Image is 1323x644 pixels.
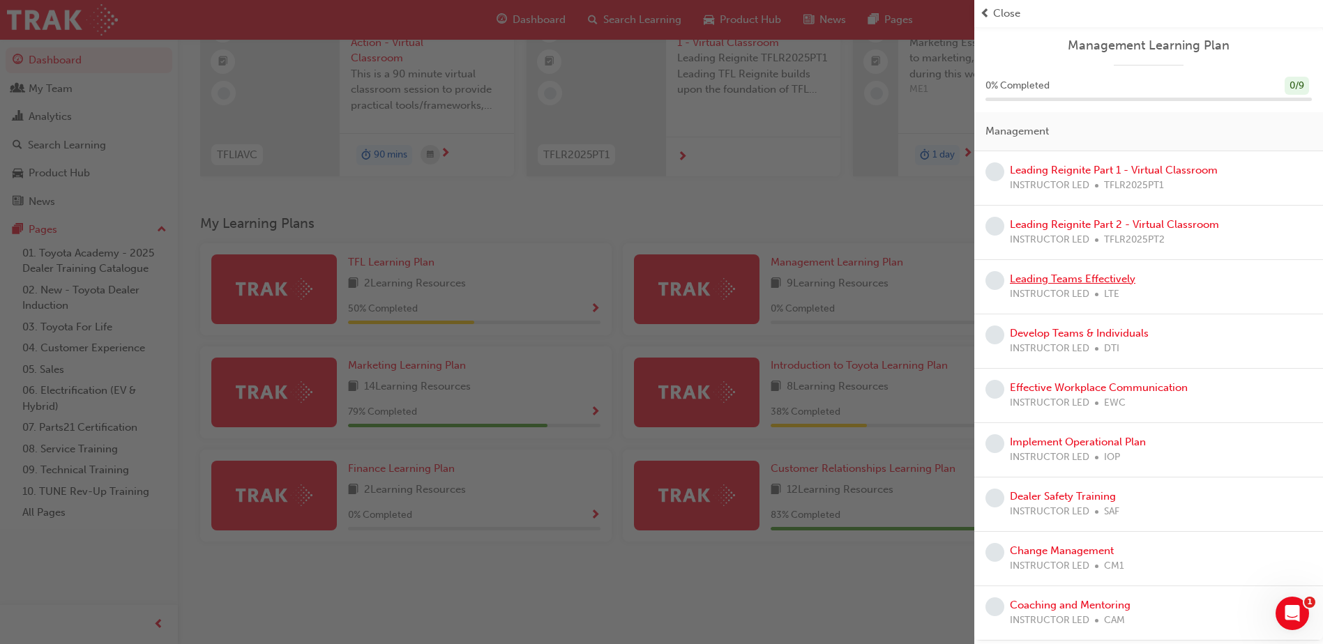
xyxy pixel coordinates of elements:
[985,434,1004,453] span: learningRecordVerb_NONE-icon
[1010,436,1146,448] a: Implement Operational Plan
[1010,544,1114,557] a: Change Management
[1276,597,1309,630] iframe: Intercom live chat
[985,597,1004,616] span: learningRecordVerb_NONE-icon
[1010,341,1089,357] span: INSTRUCTOR LED
[1010,381,1188,394] a: Effective Workplace Communication
[985,380,1004,399] span: learningRecordVerb_NONE-icon
[985,543,1004,562] span: learningRecordVerb_NONE-icon
[1010,232,1089,248] span: INSTRUCTOR LED
[1010,450,1089,466] span: INSTRUCTOR LED
[1104,613,1125,629] span: CAM
[1304,597,1315,608] span: 1
[1104,450,1120,466] span: IOP
[1010,286,1089,302] span: INSTRUCTOR LED
[985,489,1004,507] span: learningRecordVerb_NONE-icon
[985,38,1312,54] a: Management Learning Plan
[985,271,1004,290] span: learningRecordVerb_NONE-icon
[1010,504,1089,520] span: INSTRUCTOR LED
[1010,558,1089,574] span: INSTRUCTOR LED
[985,162,1004,181] span: learningRecordVerb_NONE-icon
[993,6,1020,22] span: Close
[1104,178,1164,194] span: TFLR2025PT1
[985,325,1004,344] span: learningRecordVerb_NONE-icon
[1104,558,1124,574] span: CM1
[1104,232,1165,248] span: TFLR2025PT2
[1010,395,1089,411] span: INSTRUCTOR LED
[985,217,1004,236] span: learningRecordVerb_NONE-icon
[1010,613,1089,629] span: INSTRUCTOR LED
[1285,77,1309,95] div: 0 / 9
[980,6,1317,22] button: prev-iconClose
[1010,273,1135,285] a: Leading Teams Effectively
[1010,178,1089,194] span: INSTRUCTOR LED
[1010,490,1116,503] a: Dealer Safety Training
[1104,504,1119,520] span: SAF
[1104,395,1126,411] span: EWC
[985,78,1050,94] span: 0 % Completed
[1010,327,1149,339] a: Develop Teams & Individuals
[1010,599,1131,611] a: Coaching and Mentoring
[1010,218,1219,231] a: Leading Reignite Part 2 - Virtual Classroom
[1104,341,1119,357] span: DTI
[1104,286,1119,302] span: LTE
[980,6,990,22] span: prev-icon
[1010,164,1218,176] a: Leading Reignite Part 1 - Virtual Classroom
[985,123,1049,139] span: Management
